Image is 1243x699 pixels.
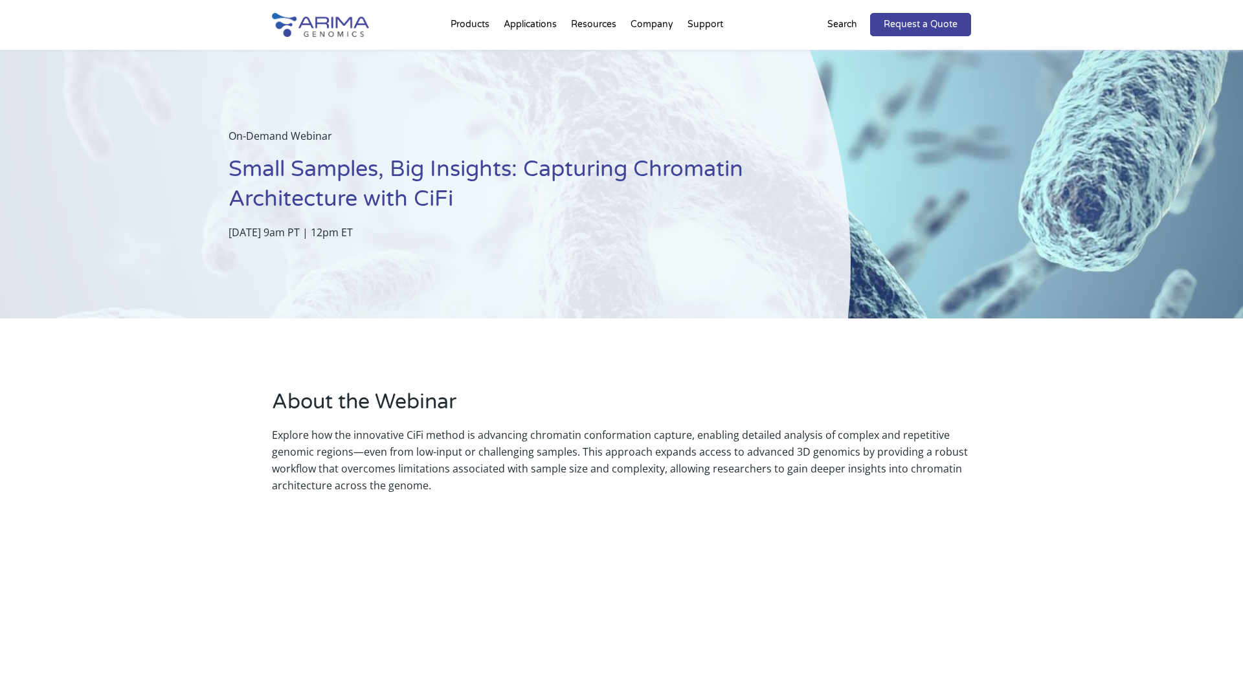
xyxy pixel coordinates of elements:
[272,13,369,37] img: Arima-Genomics-logo
[229,128,785,155] p: On-Demand Webinar
[870,13,971,36] a: Request a Quote
[272,427,971,494] p: Explore how the innovative CiFi method is advancing chromatin conformation capture, enabling deta...
[229,224,785,241] p: [DATE] 9am PT | 12pm ET
[229,155,785,224] h1: Small Samples, Big Insights: Capturing Chromatin Architecture with CiFi
[272,388,971,427] h2: About the Webinar
[827,16,857,33] p: Search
